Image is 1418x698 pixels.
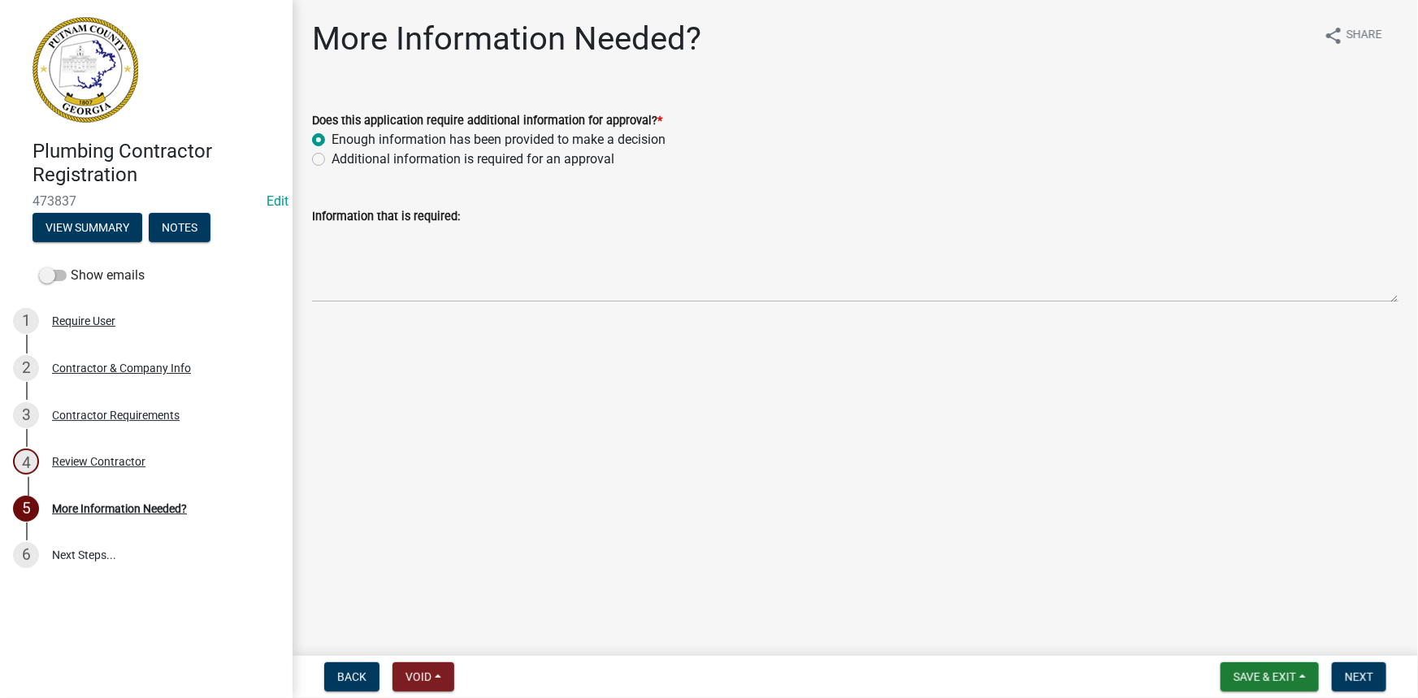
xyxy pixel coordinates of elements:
[13,449,39,475] div: 4
[52,456,145,467] div: Review Contractor
[337,670,366,683] span: Back
[1332,662,1386,691] button: Next
[1324,26,1343,46] i: share
[33,222,142,235] wm-modal-confirm: Summary
[312,211,460,223] label: Information that is required:
[13,402,39,428] div: 3
[392,662,454,691] button: Void
[33,193,260,209] span: 473837
[1221,662,1319,691] button: Save & Exit
[13,496,39,522] div: 5
[149,222,210,235] wm-modal-confirm: Notes
[52,315,115,327] div: Require User
[149,213,210,242] button: Notes
[39,266,145,285] label: Show emails
[1345,670,1373,683] span: Next
[1234,670,1296,683] span: Save & Exit
[332,130,666,150] label: Enough information has been provided to make a decision
[33,140,280,187] h4: Plumbing Contractor Registration
[267,193,288,209] a: Edit
[1346,26,1382,46] span: Share
[13,355,39,381] div: 2
[1311,20,1395,51] button: shareShare
[312,115,662,127] label: Does this application require additional information for approval?
[52,362,191,374] div: Contractor & Company Info
[33,213,142,242] button: View Summary
[324,662,379,691] button: Back
[52,410,180,421] div: Contractor Requirements
[267,193,288,209] wm-modal-confirm: Edit Application Number
[405,670,431,683] span: Void
[312,20,701,59] h1: More Information Needed?
[52,503,187,514] div: More Information Needed?
[33,17,138,123] img: Putnam County, Georgia
[13,308,39,334] div: 1
[13,542,39,568] div: 6
[332,150,614,169] label: Additional information is required for an approval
